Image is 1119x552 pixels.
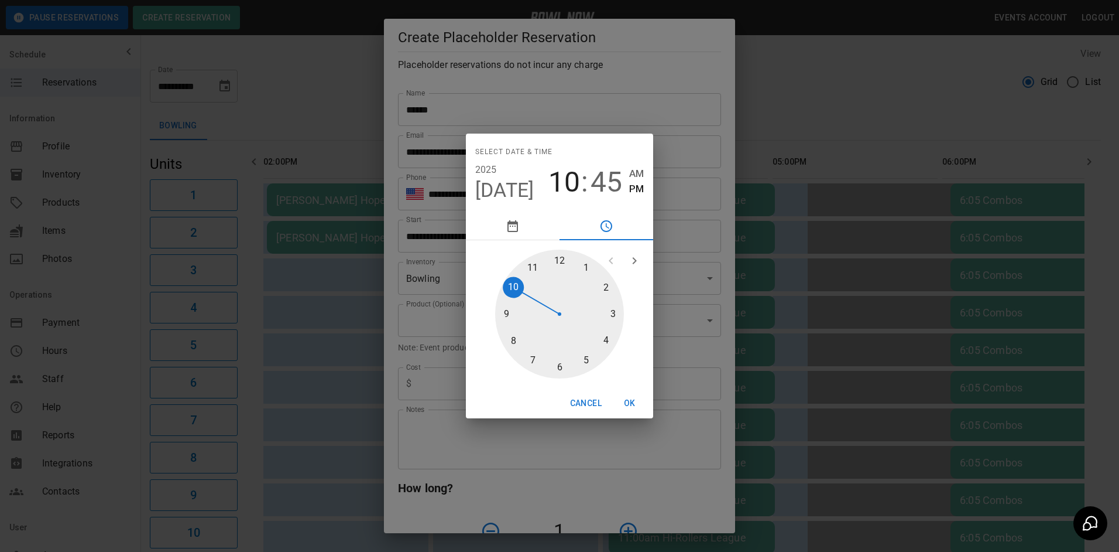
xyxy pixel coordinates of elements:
[475,162,497,178] button: 2025
[581,166,588,199] span: :
[623,249,646,272] button: open next view
[565,393,606,414] button: Cancel
[548,166,580,199] button: 10
[629,166,644,182] button: AM
[629,181,644,197] button: PM
[466,212,559,240] button: pick date
[475,178,534,203] button: [DATE]
[591,166,622,199] button: 45
[611,393,648,414] button: OK
[475,143,552,162] span: Select date & time
[559,212,653,240] button: pick time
